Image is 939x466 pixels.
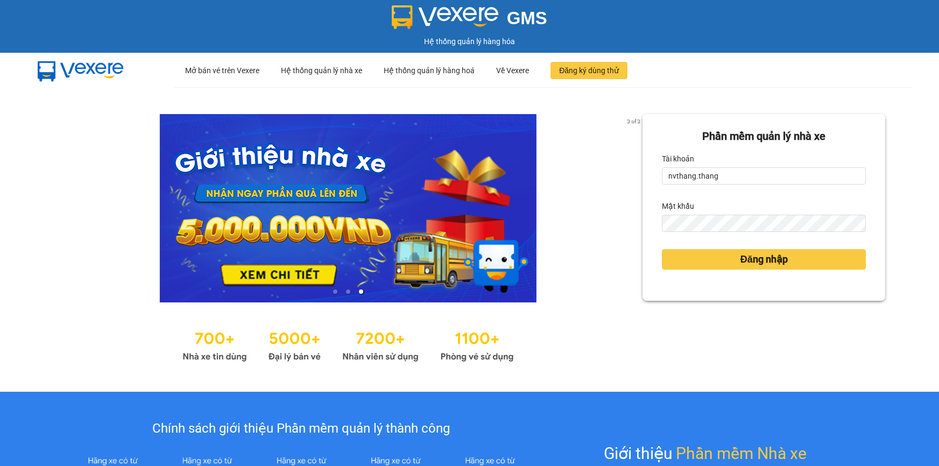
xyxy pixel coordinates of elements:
[281,53,362,88] div: Hệ thống quản lý nhà xe
[3,36,936,47] div: Hệ thống quản lý hàng hóa
[627,114,643,302] button: next slide / item
[346,290,350,294] li: slide item 2
[550,62,627,79] button: Đăng ký dùng thử
[507,8,547,28] span: GMS
[66,419,536,439] div: Chính sách giới thiệu Phần mềm quản lý thành công
[662,249,866,270] button: Đăng nhập
[662,215,866,232] input: Mật khẩu
[559,65,619,76] span: Đăng ký dùng thử
[359,290,363,294] li: slide item 3
[392,16,547,25] a: GMS
[604,441,807,466] div: Giới thiệu
[624,114,643,128] p: 3 of 3
[740,252,788,267] span: Đăng nhập
[392,5,498,29] img: logo 2
[676,441,807,466] span: Phần mềm Nhà xe
[333,290,337,294] li: slide item 1
[384,53,475,88] div: Hệ thống quản lý hàng hoá
[662,197,694,215] label: Mật khẩu
[185,53,259,88] div: Mở bán vé trên Vexere
[27,53,135,88] img: mbUUG5Q.png
[662,167,866,185] input: Tài khoản
[54,114,69,302] button: previous slide / item
[662,128,866,145] div: Phần mềm quản lý nhà xe
[662,150,694,167] label: Tài khoản
[182,324,514,365] img: Statistics.png
[496,53,529,88] div: Về Vexere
